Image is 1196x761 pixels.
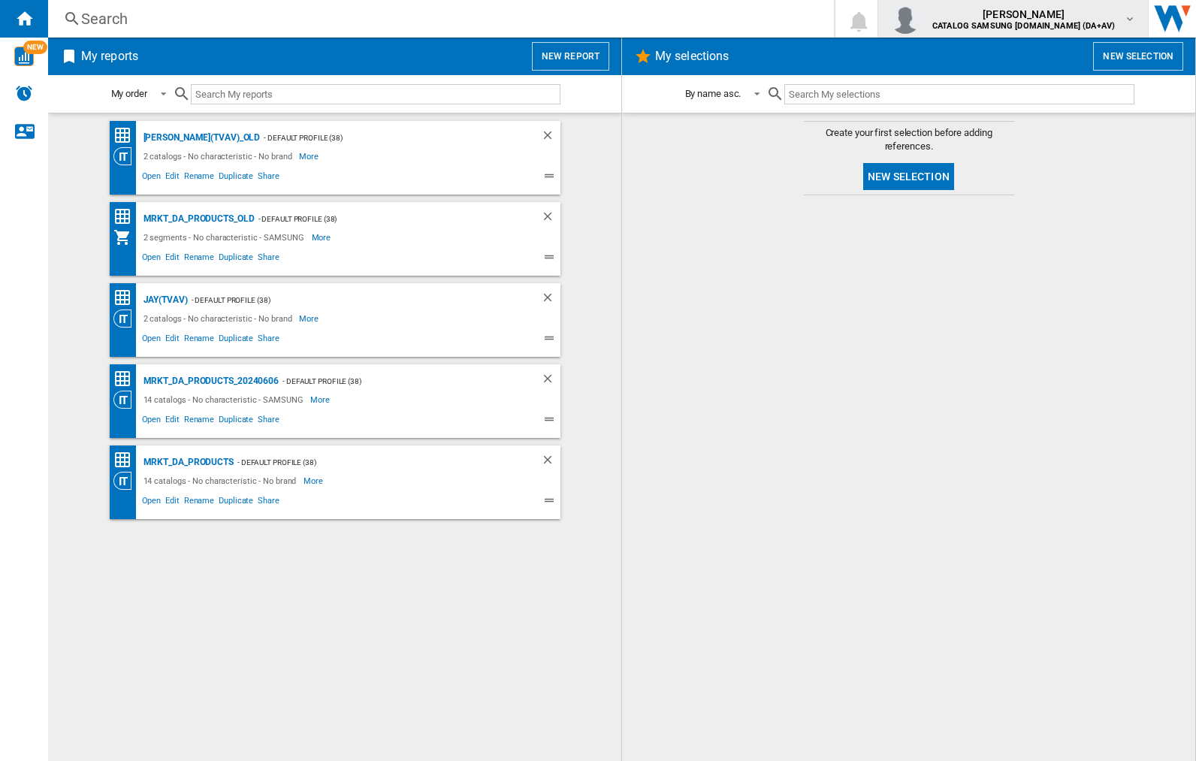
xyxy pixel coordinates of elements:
[304,472,325,490] span: More
[216,250,255,268] span: Duplicate
[140,453,234,472] div: MRKT_DA_PRODUCTS
[140,372,279,391] div: MRKT_DA_PRODUCTS_20240606
[113,370,140,388] div: Price Matrix
[541,372,560,391] div: Delete
[140,472,304,490] div: 14 catalogs - No characteristic - No brand
[140,391,311,409] div: 14 catalogs - No characteristic - SAMSUNG
[685,88,741,99] div: By name asc.
[188,291,511,310] div: - Default profile (38)
[163,250,182,268] span: Edit
[652,42,732,71] h2: My selections
[140,210,255,228] div: MRKT_DA_PRODUCTS_OLD
[191,84,560,104] input: Search My reports
[140,310,300,328] div: 2 catalogs - No characteristic - No brand
[255,250,282,268] span: Share
[81,8,795,29] div: Search
[310,391,332,409] span: More
[863,163,954,190] button: New selection
[163,494,182,512] span: Edit
[182,331,216,349] span: Rename
[113,147,140,165] div: Category View
[541,128,560,147] div: Delete
[255,331,282,349] span: Share
[255,494,282,512] span: Share
[932,21,1115,31] b: CATALOG SAMSUNG [DOMAIN_NAME] (DA+AV)
[113,126,140,145] div: Price Matrix
[140,128,261,147] div: [PERSON_NAME](TVAV)_old
[255,210,511,228] div: - Default profile (38)
[182,494,216,512] span: Rename
[299,310,321,328] span: More
[113,472,140,490] div: Category View
[234,453,511,472] div: - Default profile (38)
[255,412,282,430] span: Share
[1093,42,1183,71] button: New selection
[140,412,164,430] span: Open
[216,331,255,349] span: Duplicate
[113,451,140,470] div: Price Matrix
[113,228,140,246] div: My Assortment
[541,210,560,228] div: Delete
[113,310,140,328] div: Category View
[890,4,920,34] img: profile.jpg
[182,412,216,430] span: Rename
[216,169,255,187] span: Duplicate
[163,331,182,349] span: Edit
[804,126,1014,153] span: Create your first selection before adding references.
[784,84,1134,104] input: Search My selections
[140,228,312,246] div: 2 segments - No characteristic - SAMSUNG
[216,412,255,430] span: Duplicate
[312,228,334,246] span: More
[140,494,164,512] span: Open
[182,169,216,187] span: Rename
[541,453,560,472] div: Delete
[140,147,300,165] div: 2 catalogs - No characteristic - No brand
[113,207,140,226] div: Price Matrix
[113,288,140,307] div: Price Matrix
[140,331,164,349] span: Open
[299,147,321,165] span: More
[532,42,609,71] button: New report
[111,88,147,99] div: My order
[260,128,510,147] div: - Default profile (38)
[279,372,510,391] div: - Default profile (38)
[140,291,188,310] div: JAY(TVAV)
[23,41,47,54] span: NEW
[255,169,282,187] span: Share
[140,250,164,268] span: Open
[163,169,182,187] span: Edit
[140,169,164,187] span: Open
[163,412,182,430] span: Edit
[541,291,560,310] div: Delete
[932,7,1115,22] span: [PERSON_NAME]
[113,391,140,409] div: Category View
[15,84,33,102] img: alerts-logo.svg
[216,494,255,512] span: Duplicate
[78,42,141,71] h2: My reports
[182,250,216,268] span: Rename
[14,47,34,66] img: wise-card.svg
